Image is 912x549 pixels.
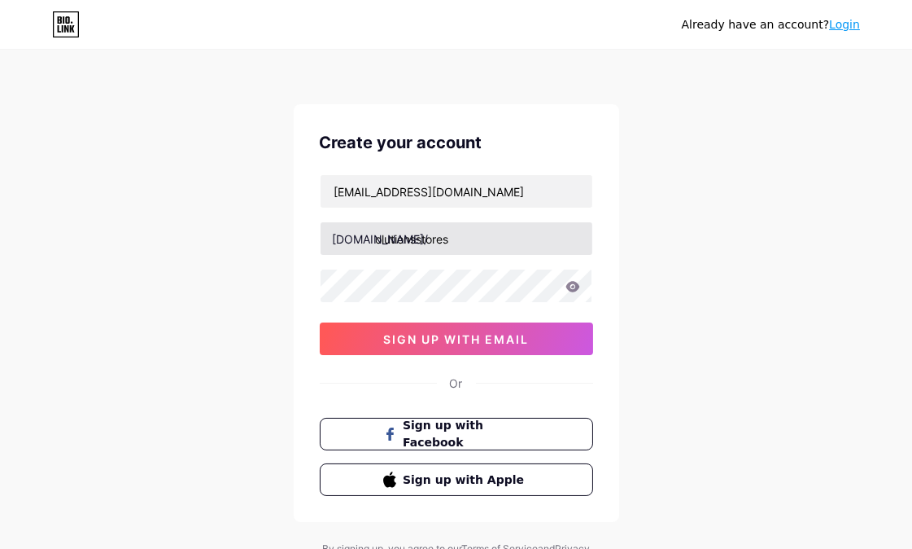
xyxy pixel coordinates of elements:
div: [DOMAIN_NAME]/ [333,231,429,248]
button: sign up with email [320,323,593,355]
input: username [321,222,592,255]
span: Sign up with Apple [403,472,529,489]
a: Login [829,18,860,31]
button: Sign up with Facebook [320,418,593,450]
button: Sign up with Apple [320,463,593,496]
div: Or [450,375,463,392]
span: sign up with email [383,332,529,346]
input: Email [321,175,592,208]
div: Already have an account? [682,16,860,33]
div: Create your account [320,130,593,155]
span: Sign up with Facebook [403,417,529,451]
